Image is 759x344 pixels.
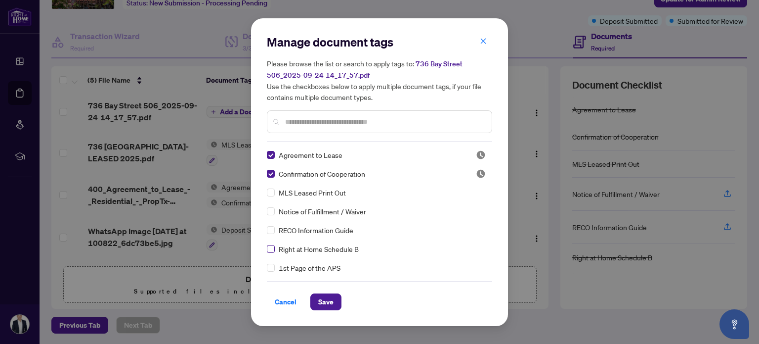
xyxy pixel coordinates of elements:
button: Cancel [267,294,304,310]
span: 1st Page of the APS [279,262,340,273]
h5: Please browse the list or search to apply tags to: Use the checkboxes below to apply multiple doc... [267,58,492,102]
span: MLS Leased Print Out [279,187,346,198]
button: Open asap [719,309,749,339]
h2: Manage document tags [267,34,492,50]
span: Right at Home Schedule B [279,244,359,254]
img: status [476,169,486,179]
span: Notice of Fulfillment / Waiver [279,206,366,217]
span: Agreement to Lease [279,149,342,160]
span: Save [318,294,334,310]
span: 736 Bay Street 506_2025-09-24 14_17_57.pdf [267,59,463,80]
span: Pending Review [476,169,486,179]
span: Confirmation of Cooperation [279,168,365,179]
button: Save [310,294,341,310]
span: Pending Review [476,150,486,160]
span: close [480,38,487,45]
span: RECO Information Guide [279,225,353,236]
img: status [476,150,486,160]
span: Cancel [275,294,296,310]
